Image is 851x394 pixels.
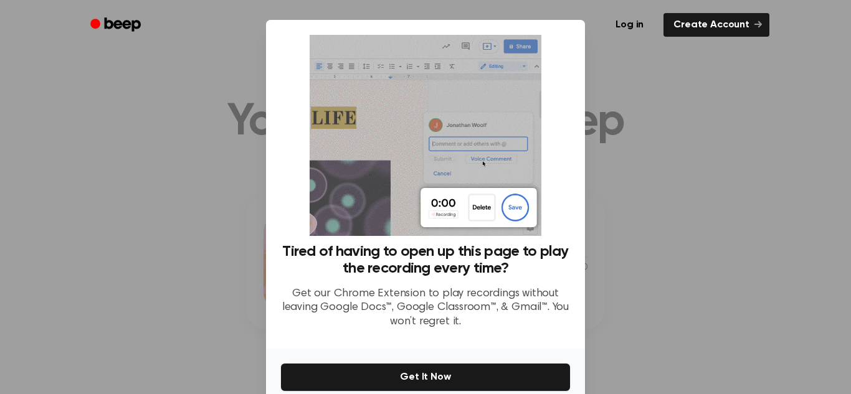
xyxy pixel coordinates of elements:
[281,287,570,329] p: Get our Chrome Extension to play recordings without leaving Google Docs™, Google Classroom™, & Gm...
[310,35,541,236] img: Beep extension in action
[663,13,769,37] a: Create Account
[82,13,152,37] a: Beep
[281,243,570,277] h3: Tired of having to open up this page to play the recording every time?
[603,11,656,39] a: Log in
[281,364,570,391] button: Get It Now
